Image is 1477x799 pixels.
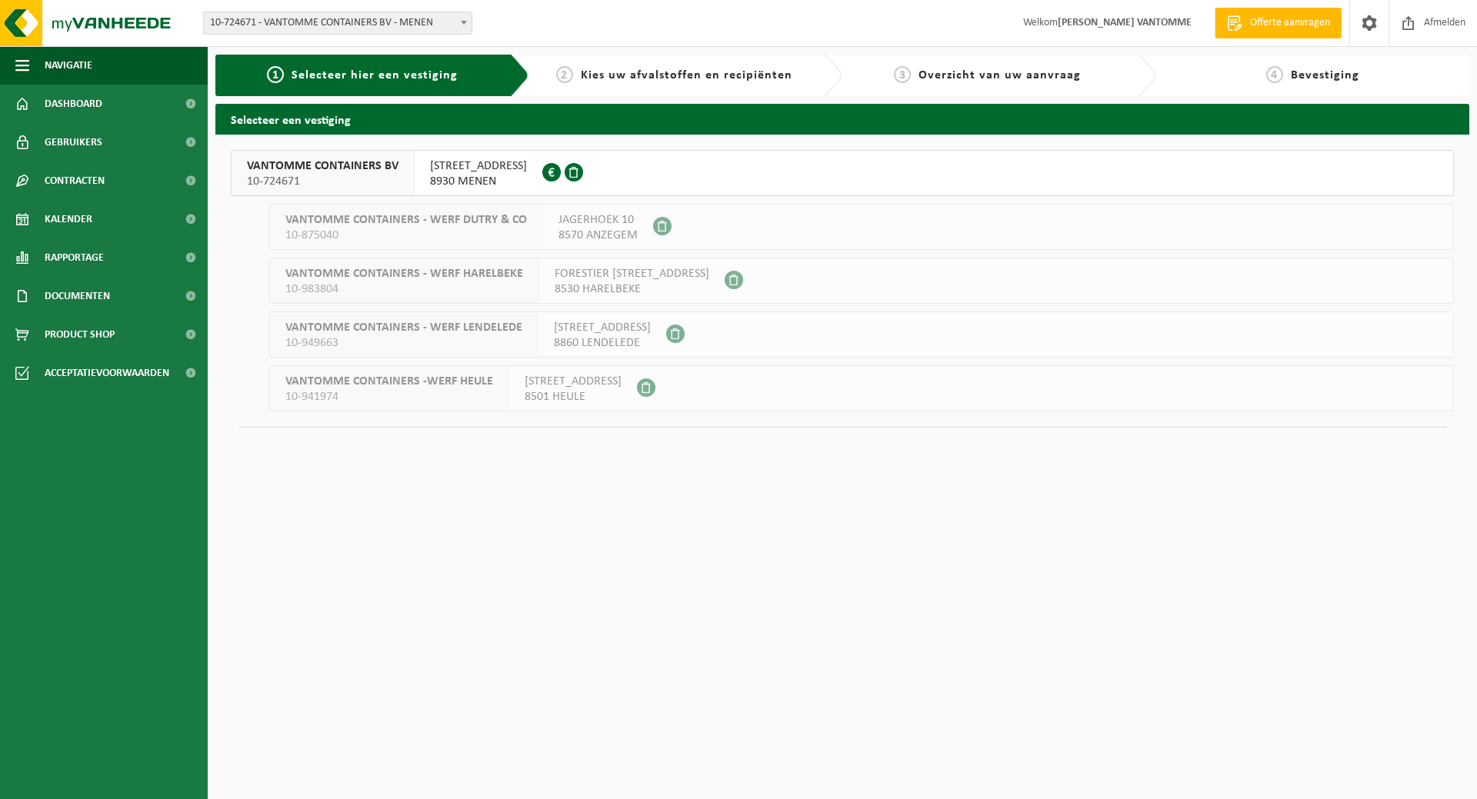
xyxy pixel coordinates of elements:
[285,320,522,335] span: VANTOMME CONTAINERS - WERF LENDELEDE
[45,277,110,315] span: Documenten
[1246,15,1334,31] span: Offerte aanvragen
[285,374,493,389] span: VANTOMME CONTAINERS -WERF HEULE
[1266,66,1283,83] span: 4
[204,12,472,34] span: 10-724671 - VANTOMME CONTAINERS BV - MENEN
[556,66,573,83] span: 2
[45,238,104,277] span: Rapportage
[581,69,792,82] span: Kies uw afvalstoffen en recipiënten
[1215,8,1342,38] a: Offerte aanvragen
[203,12,472,35] span: 10-724671 - VANTOMME CONTAINERS BV - MENEN
[45,46,92,85] span: Navigatie
[525,374,622,389] span: [STREET_ADDRESS]
[554,320,651,335] span: [STREET_ADDRESS]
[45,161,105,200] span: Contracten
[894,66,911,83] span: 3
[292,69,458,82] span: Selecteer hier een vestiging
[919,69,1081,82] span: Overzicht van uw aanvraag
[285,335,522,351] span: 10-949663
[45,85,102,123] span: Dashboard
[555,281,709,297] span: 8530 HARELBEKE
[430,174,527,189] span: 8930 MENEN
[558,228,638,243] span: 8570 ANZEGEM
[247,158,398,174] span: VANTOMME CONTAINERS BV
[430,158,527,174] span: [STREET_ADDRESS]
[285,228,527,243] span: 10-875040
[525,389,622,404] span: 8501 HEULE
[1058,17,1192,28] strong: [PERSON_NAME] VANTOMME
[45,200,92,238] span: Kalender
[555,266,709,281] span: FORESTIER [STREET_ADDRESS]
[285,266,523,281] span: VANTOMME CONTAINERS - WERF HARELBEKE
[231,150,1454,196] button: VANTOMME CONTAINERS BV 10-724671 [STREET_ADDRESS]8930 MENEN
[285,212,527,228] span: VANTOMME CONTAINERS - WERF DUTRY & CO
[45,354,169,392] span: Acceptatievoorwaarden
[285,389,493,404] span: 10-941974
[45,315,115,354] span: Product Shop
[215,104,1469,134] h2: Selecteer een vestiging
[267,66,284,83] span: 1
[554,335,651,351] span: 8860 LENDELEDE
[558,212,638,228] span: JAGERHOEK 10
[247,174,398,189] span: 10-724671
[45,123,102,161] span: Gebruikers
[1291,69,1359,82] span: Bevestiging
[285,281,523,297] span: 10-983804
